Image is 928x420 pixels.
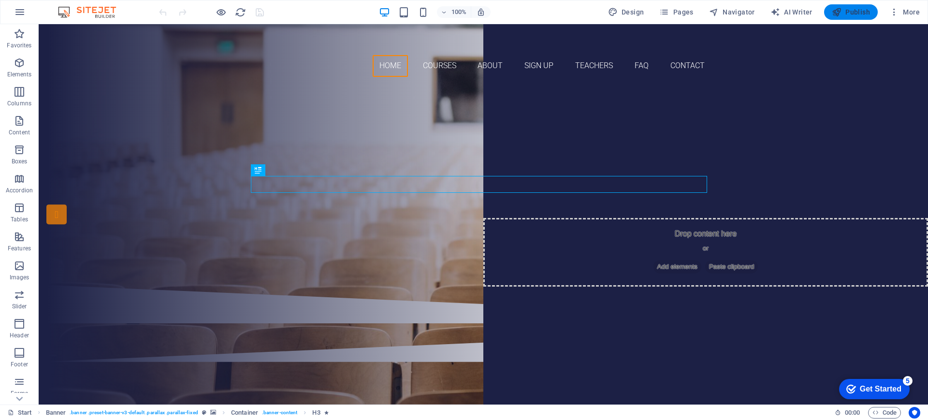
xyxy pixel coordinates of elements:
[872,407,897,419] span: Code
[767,4,816,20] button: AI Writer
[312,407,320,419] span: Click to select. Double-click to edit
[835,407,860,419] h6: Session time
[705,4,759,20] button: Navigator
[11,361,28,368] p: Footer
[832,7,870,17] span: Publish
[659,7,693,17] span: Pages
[889,7,920,17] span: More
[70,407,198,419] span: . banner .preset-banner-v3-default .parallax .parallax-fixed
[9,129,30,136] p: Content
[10,274,29,281] p: Images
[235,7,246,18] i: Reload page
[477,8,485,16] i: On resize automatically adjust zoom level to fit chosen device.
[46,407,329,419] nav: breadcrumb
[7,42,31,49] p: Favorites
[11,390,28,397] p: Forms
[12,158,28,165] p: Boxes
[655,4,697,20] button: Pages
[770,7,812,17] span: AI Writer
[852,409,853,416] span: :
[7,71,32,78] p: Elements
[202,410,206,415] i: This element is a customizable preset
[608,7,644,17] span: Design
[11,216,28,223] p: Tables
[868,407,901,419] button: Code
[451,6,467,18] h6: 100%
[7,100,31,107] p: Columns
[6,187,33,194] p: Accordion
[72,2,81,12] div: 5
[234,6,246,18] button: reload
[709,7,755,17] span: Navigator
[8,5,78,25] div: Get Started 5 items remaining, 0% complete
[262,407,297,419] span: . banner-content
[29,11,70,19] div: Get Started
[8,407,32,419] a: Click to cancel selection. Double-click to open Pages
[8,245,31,252] p: Features
[909,407,920,419] button: Usercentrics
[210,410,216,415] i: This element contains a background
[46,407,66,419] span: Click to select. Double-click to edit
[10,332,29,339] p: Header
[324,410,329,415] i: Element contains an animation
[12,303,27,310] p: Slider
[56,6,128,18] img: Editor Logo
[604,4,648,20] button: Design
[231,407,258,419] span: Click to select. Double-click to edit
[845,407,860,419] span: 00 00
[215,6,227,18] button: Click here to leave preview mode and continue editing
[824,4,878,20] button: Publish
[885,4,924,20] button: More
[604,4,648,20] div: Design (Ctrl+Alt+Y)
[437,6,471,18] button: 100%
